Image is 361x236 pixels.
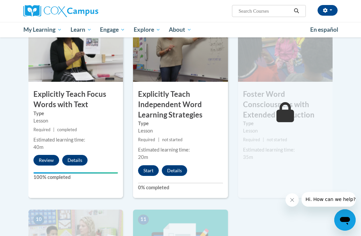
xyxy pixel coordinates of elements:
[243,154,253,160] span: 35m
[28,89,123,110] h3: Explicitly Teach Focus Words with Text
[162,165,187,176] button: Details
[267,137,287,142] span: not started
[33,110,118,117] label: Type
[33,144,43,150] span: 40m
[238,89,333,120] h3: Foster Word Consciousness with Extended Instruction
[306,23,343,37] a: En español
[129,22,165,37] a: Explore
[238,7,291,15] input: Search Courses
[133,89,228,120] h3: Explicitly Teach Independent Word Learning Strategies
[134,26,160,34] span: Explore
[62,155,88,166] button: Details
[138,165,159,176] button: Start
[33,155,59,166] button: Review
[310,26,338,33] span: En español
[334,209,356,231] iframe: Button to launch messaging window
[23,5,98,17] img: Cox Campus
[169,26,192,34] span: About
[28,15,123,82] img: Course Image
[243,120,328,127] label: Type
[162,137,183,142] span: not started
[291,7,302,15] button: Search
[133,15,228,82] img: Course Image
[238,15,333,82] img: Course Image
[138,146,223,154] div: Estimated learning time:
[96,22,129,37] a: Engage
[243,146,328,154] div: Estimated learning time:
[71,26,92,34] span: Learn
[33,136,118,144] div: Estimated learning time:
[243,127,328,135] div: Lesson
[23,5,121,17] a: Cox Campus
[158,137,159,142] span: |
[23,26,62,34] span: My Learning
[302,192,356,207] iframe: Message from company
[318,5,338,16] button: Account Settings
[19,22,66,37] a: My Learning
[138,137,155,142] span: Required
[33,215,44,225] span: 10
[138,154,148,160] span: 20m
[66,22,96,37] a: Learn
[138,215,149,225] span: 11
[100,26,125,34] span: Engage
[138,127,223,135] div: Lesson
[33,172,118,174] div: Your progress
[138,120,223,127] label: Type
[53,127,54,132] span: |
[263,137,264,142] span: |
[33,174,118,181] label: 100% completed
[165,22,196,37] a: About
[57,127,77,132] span: completed
[138,184,223,191] label: 0% completed
[18,22,343,37] div: Main menu
[285,193,299,207] iframe: Close message
[33,127,50,132] span: Required
[243,137,260,142] span: Required
[33,117,118,125] div: Lesson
